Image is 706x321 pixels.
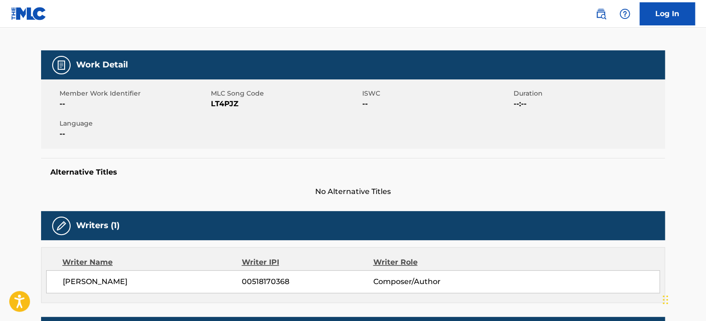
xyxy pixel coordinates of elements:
h5: Writers (1) [76,220,120,231]
span: MLC Song Code [211,89,360,98]
img: help [619,8,630,19]
span: Composer/Author [373,276,492,287]
a: Public Search [592,5,610,23]
iframe: Chat Widget [660,277,706,321]
div: Help [616,5,634,23]
span: ISWC [362,89,511,98]
span: No Alternative Titles [41,186,665,197]
span: Language [60,119,209,128]
h5: Alternative Titles [50,168,656,177]
div: Writer IPI [242,257,373,268]
img: MLC Logo [11,7,47,20]
span: --:-- [514,98,663,109]
div: Writer Role [373,257,492,268]
div: Drag [663,286,668,314]
img: search [595,8,606,19]
img: Writers [56,220,67,231]
span: Duration [514,89,663,98]
span: Member Work Identifier [60,89,209,98]
span: -- [362,98,511,109]
span: -- [60,98,209,109]
img: Work Detail [56,60,67,71]
span: -- [60,128,209,139]
h5: Work Detail [76,60,128,70]
span: 00518170368 [242,276,373,287]
span: [PERSON_NAME] [63,276,242,287]
span: LT4PJZ [211,98,360,109]
div: Writer Name [62,257,242,268]
a: Log In [640,2,695,25]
